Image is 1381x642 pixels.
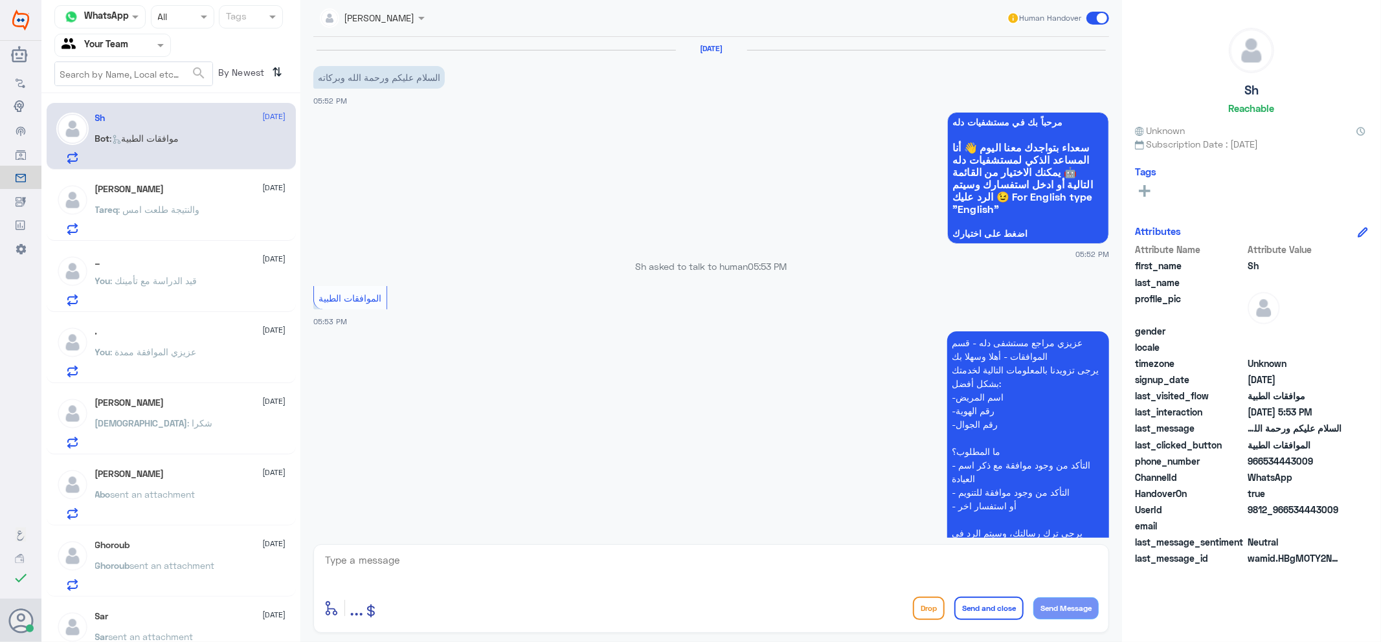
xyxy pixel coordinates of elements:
span: Human Handover [1020,12,1082,24]
span: Attribute Value [1248,243,1342,256]
button: search [191,63,207,84]
span: signup_date [1135,373,1245,386]
span: 05:52 PM [1075,249,1109,260]
span: : والنتيجة طلعت امس [118,204,200,215]
h6: Tags [1135,166,1156,177]
span: 05:53 PM [748,261,787,272]
img: defaultAdmin.png [1248,292,1280,324]
span: السلام عليكم ورحمة الله وبركاته [1248,421,1342,435]
span: 2025-09-21T14:52:49.552Z [1248,373,1342,386]
span: [DATE] [263,324,286,336]
img: yourTeam.svg [62,36,81,55]
span: 9812_966534443009 [1248,503,1342,516]
span: [DATE] [263,253,286,265]
span: Ghoroub [95,560,130,571]
span: 2 [1248,470,1342,484]
span: [DEMOGRAPHIC_DATA] [95,417,188,428]
span: locale [1135,340,1245,354]
span: true [1248,487,1342,500]
img: defaultAdmin.png [1229,28,1274,72]
span: [DATE] [263,609,286,621]
span: Subscription Date : [DATE] [1135,137,1368,151]
i: ⇅ [273,61,283,83]
img: Widebot Logo [12,10,29,30]
i: check [13,570,28,586]
span: last_message [1135,421,1245,435]
span: phone_number [1135,454,1245,468]
span: Sh [1248,259,1342,272]
button: ... [350,593,363,623]
span: wamid.HBgMOTY2NTM0NDQzMDA5FQIAEhgUM0FBRTI1QjgxNjIxNTJFQjdDOUUA [1248,551,1342,565]
img: defaultAdmin.png [56,184,89,216]
span: email [1135,519,1245,533]
span: الموافقات الطبية [319,293,382,304]
span: ChannelId [1135,470,1245,484]
h5: Tareq Alalami [95,184,164,195]
span: You [95,346,111,357]
img: whatsapp.png [62,7,81,27]
span: last_visited_flow [1135,389,1245,403]
p: 21/9/2025, 5:52 PM [313,66,445,89]
span: [DATE] [263,182,286,194]
img: defaultAdmin.png [56,326,89,359]
span: [DATE] [263,111,286,122]
span: profile_pic [1135,292,1245,322]
span: : موافقات الطبية [110,133,179,144]
span: last_name [1135,276,1245,289]
img: defaultAdmin.png [56,397,89,430]
span: HandoverOn [1135,487,1245,500]
span: 05:53 PM [313,317,347,326]
span: Unknown [1135,124,1185,137]
input: Search by Name, Local etc… [55,62,212,85]
span: last_message_id [1135,551,1245,565]
span: UserId [1135,503,1245,516]
span: [DATE] [263,395,286,407]
span: sent an attachment [111,489,196,500]
h5: Sh [1244,83,1259,98]
span: مرحباً بك في مستشفيات دله [952,117,1104,127]
h5: Ghoroub [95,540,130,551]
button: Send Message [1033,597,1099,619]
h5: _ [95,255,101,266]
h5: Sar [95,611,109,622]
span: null [1248,340,1342,354]
button: Avatar [8,608,33,633]
img: defaultAdmin.png [56,469,89,501]
span: 2025-09-21T14:53:00.397Z [1248,405,1342,419]
span: اضغط على اختيارك [952,228,1104,239]
span: موافقات الطبية [1248,389,1342,403]
span: last_interaction [1135,405,1245,419]
button: Drop [913,597,945,620]
span: gender [1135,324,1245,338]
img: defaultAdmin.png [56,255,89,287]
span: Tareq [95,204,118,215]
span: 0 [1248,535,1342,549]
span: null [1248,519,1342,533]
span: Unknown [1248,357,1342,370]
span: Bot [95,133,110,144]
h5: Mohammed Alanazi [95,397,164,408]
span: search [191,65,207,81]
h5: Sh [95,113,106,124]
span: 05:52 PM [313,96,347,105]
h6: Reachable [1229,102,1275,114]
p: Sh asked to talk to human [313,260,1109,273]
img: defaultAdmin.png [56,113,89,145]
span: [DATE] [263,467,286,478]
span: الموافقات الطبية [1248,438,1342,452]
span: null [1248,324,1342,338]
span: last_clicked_button [1135,438,1245,452]
span: : قيد الدراسة مع تأمينك [111,275,197,286]
span: Abo [95,489,111,500]
span: [DATE] [263,538,286,549]
span: last_message_sentiment [1135,535,1245,549]
span: sent an attachment [130,560,215,571]
span: : شكرا [188,417,213,428]
span: You [95,275,111,286]
span: : عزيزي الموافقة ممدة [111,346,197,357]
span: sent an attachment [109,631,194,642]
h6: [DATE] [676,44,747,53]
img: defaultAdmin.png [56,540,89,572]
span: By Newest [213,61,267,87]
h5: . [95,326,98,337]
